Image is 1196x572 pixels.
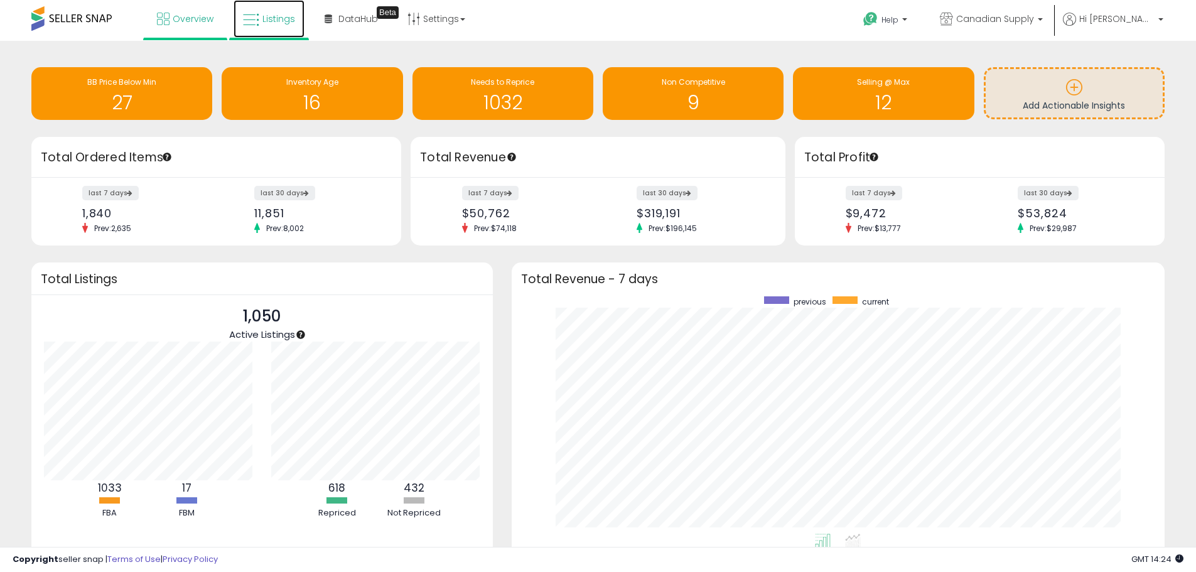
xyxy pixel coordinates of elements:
span: Overview [173,13,213,25]
div: Tooltip anchor [868,151,880,163]
div: 11,851 [254,207,379,220]
div: FBA [72,507,148,519]
span: Listings [262,13,295,25]
h1: 1032 [419,92,587,113]
a: Help [853,2,920,41]
div: Tooltip anchor [295,329,306,340]
a: Privacy Policy [163,553,218,565]
a: BB Price Below Min 27 [31,67,212,120]
span: DataHub [338,13,378,25]
b: 432 [404,480,424,495]
div: seller snap | | [13,554,218,566]
h1: 27 [38,92,206,113]
a: Non Competitive 9 [603,67,784,120]
span: Help [881,14,898,25]
span: Needs to Reprice [471,77,534,87]
div: FBM [149,507,225,519]
div: Tooltip anchor [161,151,173,163]
div: $319,191 [637,207,763,220]
b: 618 [328,480,345,495]
b: 1033 [98,480,122,495]
div: Repriced [299,507,375,519]
h3: Total Revenue - 7 days [521,274,1155,284]
span: Canadian Supply [956,13,1034,25]
h3: Total Revenue [420,149,776,166]
span: previous [794,296,826,307]
div: Tooltip anchor [506,151,517,163]
b: 17 [182,480,191,495]
label: last 30 days [254,186,315,200]
label: last 30 days [637,186,698,200]
div: 1,840 [82,207,207,220]
span: Non Competitive [662,77,725,87]
label: last 30 days [1018,186,1079,200]
span: 2025-09-15 14:24 GMT [1131,553,1183,565]
h1: 9 [609,92,777,113]
span: Prev: 2,635 [88,223,137,234]
strong: Copyright [13,553,58,565]
label: last 7 days [846,186,902,200]
span: Inventory Age [286,77,338,87]
span: Prev: $74,118 [468,223,523,234]
span: BB Price Below Min [87,77,156,87]
a: Hi [PERSON_NAME] [1063,13,1163,41]
div: $53,824 [1018,207,1143,220]
span: Prev: $196,145 [642,223,703,234]
a: Selling @ Max 12 [793,67,974,120]
span: current [862,296,889,307]
h3: Total Profit [804,149,1155,166]
div: Tooltip anchor [377,6,399,19]
span: Add Actionable Insights [1023,99,1125,112]
i: Get Help [863,11,878,27]
label: last 7 days [462,186,519,200]
span: Selling @ Max [857,77,910,87]
span: Prev: $13,777 [851,223,907,234]
div: Not Repriced [377,507,452,519]
a: Inventory Age 16 [222,67,402,120]
div: $9,472 [846,207,971,220]
a: Needs to Reprice 1032 [412,67,593,120]
span: Hi [PERSON_NAME] [1079,13,1155,25]
div: $50,762 [462,207,589,220]
span: Active Listings [229,328,295,341]
a: Add Actionable Insights [986,69,1163,117]
span: Prev: 8,002 [260,223,310,234]
label: last 7 days [82,186,139,200]
span: Prev: $29,987 [1023,223,1083,234]
p: 1,050 [229,305,295,328]
a: Terms of Use [107,553,161,565]
h1: 16 [228,92,396,113]
h1: 12 [799,92,967,113]
h3: Total Listings [41,274,483,284]
h3: Total Ordered Items [41,149,392,166]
